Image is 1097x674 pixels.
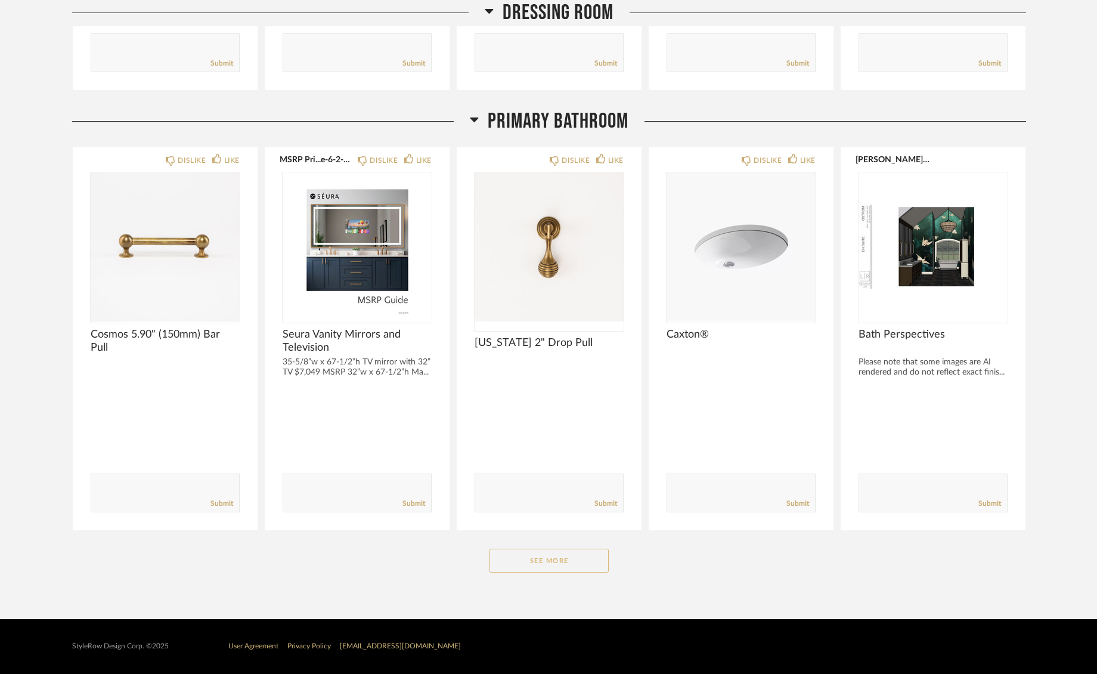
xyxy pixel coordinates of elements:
[475,172,624,321] img: undefined
[594,499,617,509] a: Submit
[562,154,590,166] div: DISLIKE
[786,58,809,69] a: Submit
[72,642,169,651] div: StyleRow Design Corp. ©2025
[416,154,432,166] div: LIKE
[786,499,809,509] a: Submit
[488,109,628,134] span: Primary Bathroom
[402,499,425,509] a: Submit
[475,336,624,350] span: [US_STATE] 2" Drop Pull
[859,357,1008,378] div: Please note that some images are AI rendered and do not reflect exact finis...
[402,58,425,69] a: Submit
[283,357,432,378] div: 35-5/8”w x 67-1/2”h TV mirror with 32” TV $7,049 MSRP 32”w x 67-1/2”h Ma...
[475,172,624,321] div: 0
[283,328,432,354] span: Seura Vanity Mirrors and Television
[340,642,461,650] a: [EMAIL_ADDRESS][DOMAIN_NAME]
[800,154,816,166] div: LIKE
[210,499,233,509] a: Submit
[859,328,1008,341] span: Bath Perspectives
[210,58,233,69] a: Submit
[178,154,206,166] div: DISLIKE
[287,642,331,650] a: Privacy Policy
[754,154,782,166] div: DISLIKE
[978,499,1001,509] a: Submit
[228,642,278,650] a: User Agreement
[91,328,240,354] span: Cosmos 5.90" (150mm) Bar Pull
[856,154,930,164] button: [PERSON_NAME] BATH.pdf
[489,549,609,573] button: See More
[370,154,398,166] div: DISLIKE
[608,154,624,166] div: LIKE
[224,154,240,166] div: LIKE
[978,58,1001,69] a: Submit
[283,172,432,321] img: undefined
[667,172,816,321] img: undefined
[91,172,240,321] img: undefined
[280,154,354,164] button: MSRP Pri...e-6-2-25.pdf
[667,328,816,341] span: Caxton®
[859,172,1008,321] img: undefined
[594,58,617,69] a: Submit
